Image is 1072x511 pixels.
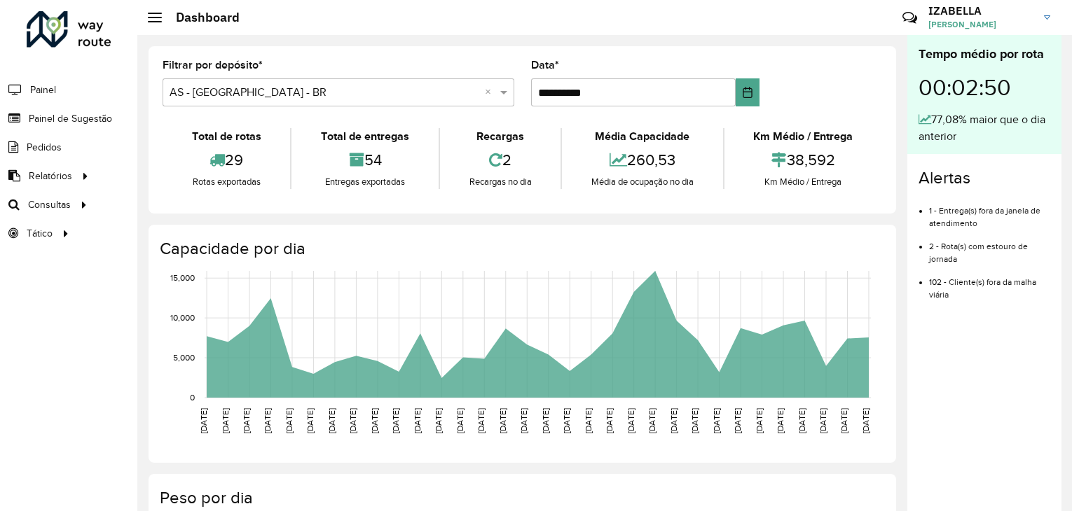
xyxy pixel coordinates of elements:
div: Média de ocupação no dia [565,175,719,189]
text: [DATE] [476,408,486,433]
div: Média Capacidade [565,128,719,145]
span: Painel [30,83,56,97]
div: 2 [444,145,557,175]
div: 00:02:50 [919,64,1050,111]
div: Recargas no dia [444,175,557,189]
text: [DATE] [413,408,422,433]
div: 260,53 [565,145,719,175]
a: Contato Rápido [895,3,925,33]
text: 10,000 [170,313,195,322]
h4: Capacidade por dia [160,239,882,259]
li: 2 - Rota(s) com estouro de jornada [929,230,1050,265]
button: Choose Date [736,78,760,106]
text: [DATE] [455,408,465,433]
text: [DATE] [626,408,635,433]
li: 1 - Entrega(s) fora da janela de atendimento [929,194,1050,230]
div: Km Médio / Entrega [728,128,879,145]
div: Tempo médio por rota [919,45,1050,64]
text: [DATE] [669,408,678,433]
h2: Dashboard [162,10,240,25]
text: [DATE] [818,408,827,433]
div: Recargas [444,128,557,145]
text: [DATE] [391,408,400,433]
div: Rotas exportadas [166,175,287,189]
li: 102 - Cliente(s) fora da malha viária [929,265,1050,301]
text: [DATE] [839,408,848,433]
text: [DATE] [733,408,742,433]
text: [DATE] [305,408,315,433]
h4: Peso por dia [160,488,882,508]
span: Pedidos [27,140,62,155]
text: [DATE] [199,408,208,433]
text: [DATE] [647,408,657,433]
span: Clear all [485,84,497,101]
div: 54 [295,145,434,175]
label: Data [531,57,559,73]
text: [DATE] [712,408,721,433]
text: [DATE] [584,408,593,433]
text: [DATE] [861,408,870,433]
text: [DATE] [755,408,764,433]
text: [DATE] [776,408,785,433]
text: [DATE] [690,408,699,433]
text: [DATE] [605,408,614,433]
div: 29 [166,145,287,175]
div: 38,592 [728,145,879,175]
text: [DATE] [434,408,443,433]
text: [DATE] [348,408,357,433]
text: [DATE] [242,408,251,433]
text: [DATE] [797,408,806,433]
span: Painel de Sugestão [29,111,112,126]
text: [DATE] [498,408,507,433]
span: Consultas [28,197,71,212]
span: [PERSON_NAME] [928,18,1033,31]
div: Total de rotas [166,128,287,145]
text: [DATE] [562,408,571,433]
div: Km Médio / Entrega [728,175,879,189]
text: [DATE] [327,408,336,433]
text: 0 [190,393,195,402]
text: [DATE] [221,408,230,433]
text: [DATE] [541,408,550,433]
text: 5,000 [173,353,195,362]
div: 77,08% maior que o dia anterior [919,111,1050,145]
span: Relatórios [29,169,72,183]
div: Entregas exportadas [295,175,434,189]
h3: IZABELLA [928,4,1033,17]
text: [DATE] [519,408,528,433]
text: 15,000 [170,273,195,282]
label: Filtrar por depósito [163,57,263,73]
h4: Alertas [919,168,1050,188]
text: [DATE] [263,408,272,433]
div: Total de entregas [295,128,434,145]
text: [DATE] [284,408,294,433]
text: [DATE] [370,408,379,433]
span: Tático [27,226,53,241]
